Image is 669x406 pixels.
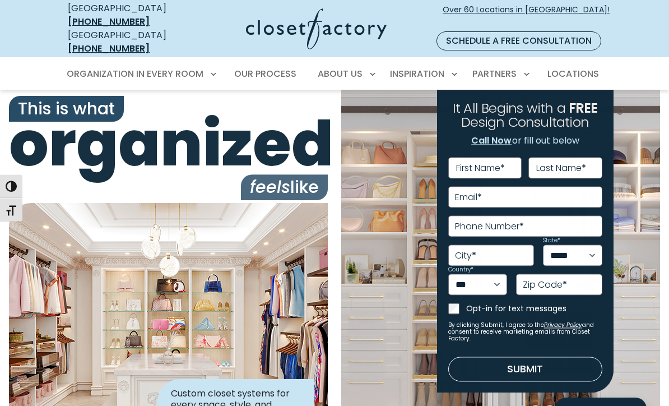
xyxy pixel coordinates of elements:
span: About Us [318,67,363,80]
span: Over 60 Locations in [GEOGRAPHIC_DATA]! [443,4,610,27]
span: organized [9,113,328,175]
div: [GEOGRAPHIC_DATA] [68,29,190,56]
nav: Primary Menu [59,58,610,90]
span: This is what [9,96,124,122]
span: Our Process [234,67,296,80]
div: [GEOGRAPHIC_DATA] [68,2,190,29]
i: feels [250,176,290,200]
img: Closet Factory Logo [246,8,387,49]
a: [PHONE_NUMBER] [68,15,150,28]
span: Inspiration [390,67,444,80]
a: Schedule a Free Consultation [436,31,601,50]
span: Organization in Every Room [67,67,203,80]
span: Partners [472,67,517,80]
a: [PHONE_NUMBER] [68,42,150,55]
span: like [241,175,328,201]
span: Locations [547,67,599,80]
